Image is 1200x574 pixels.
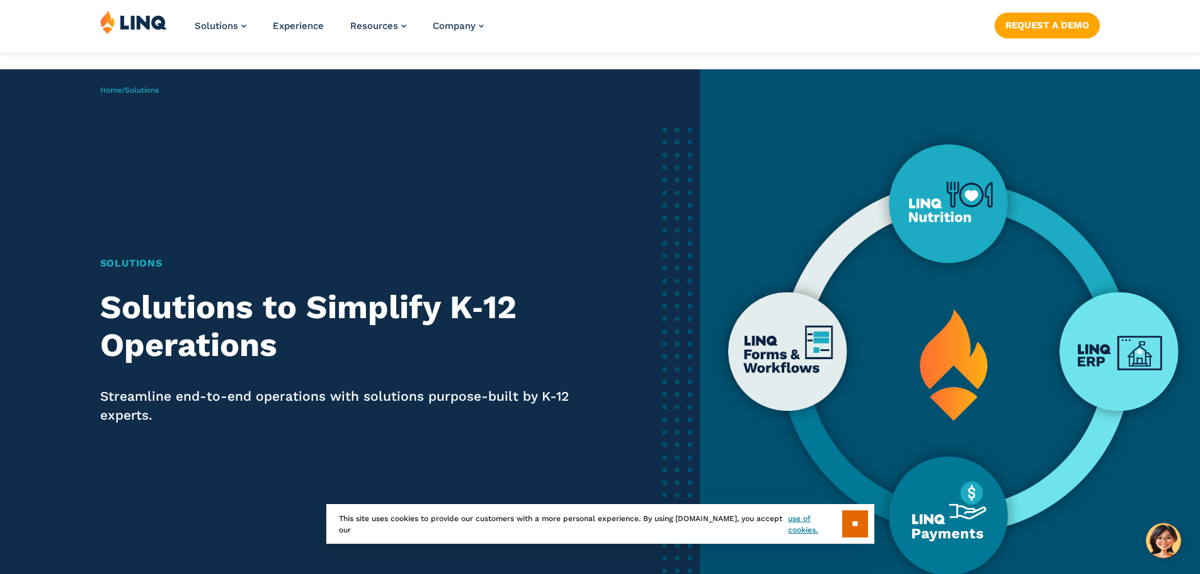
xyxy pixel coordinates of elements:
[995,10,1100,38] nav: Button Navigation
[350,20,406,32] a: Resources
[1146,523,1181,558] button: Hello, have a question? Let’s chat.
[100,10,167,34] img: LINQ | K‑12 Software
[195,10,484,52] nav: Primary Navigation
[326,504,874,544] div: This site uses cookies to provide our customers with a more personal experience. By using [DOMAIN...
[433,20,476,32] span: Company
[195,20,238,32] span: Solutions
[273,20,324,32] a: Experience
[100,387,573,425] p: Streamline end-to-end operations with solutions purpose-built by K-12 experts.
[433,20,484,32] a: Company
[125,86,159,95] span: Solutions
[195,20,246,32] a: Solutions
[350,20,398,32] span: Resources
[100,86,159,95] span: /
[995,13,1100,38] a: Request a Demo
[100,86,122,95] a: Home
[100,256,573,271] h1: Solutions
[788,513,842,536] a: use of cookies.
[100,289,573,364] h2: Solutions to Simplify K‑12 Operations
